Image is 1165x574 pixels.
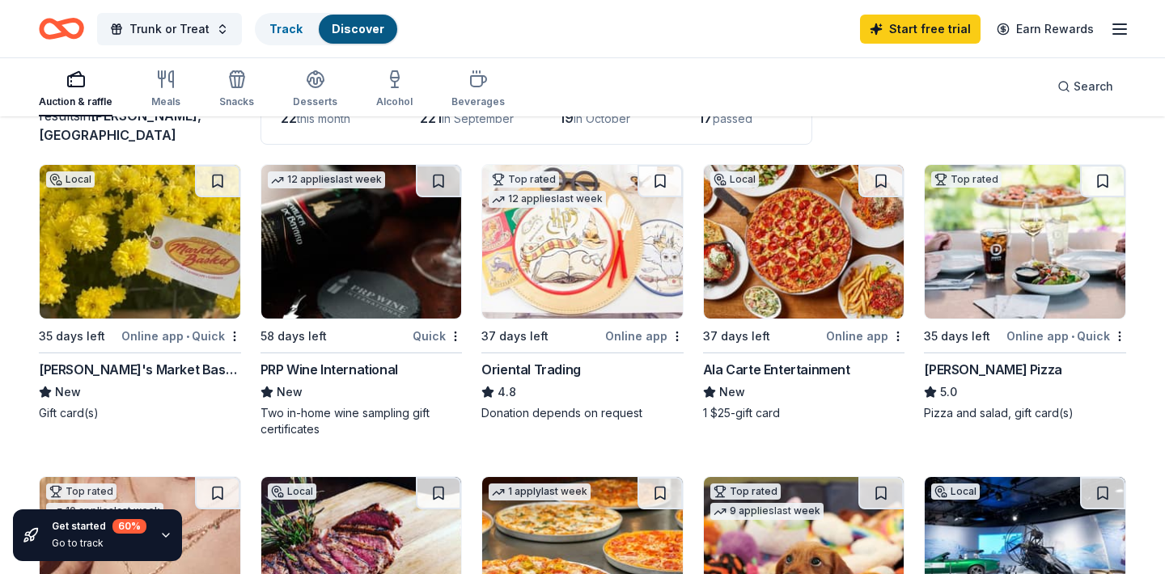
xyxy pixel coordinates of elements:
img: Image for Joe's Market Basket [40,165,240,319]
div: Ala Carte Entertainment [703,360,850,379]
a: Image for Ala Carte EntertainmentLocal37 days leftOnline appAla Carte EntertainmentNew1 $25-gift ... [703,164,905,421]
div: Top rated [489,171,559,188]
div: Oriental Trading [481,360,581,379]
div: Top rated [46,483,116,500]
div: 35 days left [924,327,990,346]
div: 12 applies last week [489,191,606,208]
img: Image for Ala Carte Entertainment [704,165,904,319]
div: Local [46,171,95,188]
a: Home [39,10,84,48]
img: Image for Oriental Trading [482,165,683,319]
div: Top rated [931,171,1002,188]
a: Image for PRP Wine International12 applieslast week58 days leftQuickPRP Wine InternationalNewTwo ... [261,164,463,437]
span: 5.0 [940,382,957,402]
div: Local [268,483,316,500]
div: PRP Wine International [261,360,398,379]
div: Alcohol [376,95,413,108]
button: Alcohol [376,63,413,116]
div: 12 applies last week [268,171,385,188]
a: Start free trial [860,15,981,44]
div: 37 days left [481,327,549,346]
div: Auction & raffle [39,95,112,108]
span: New [277,382,303,402]
div: Pizza and salad, gift card(s) [924,405,1126,421]
button: Beverages [451,63,505,116]
span: 4.8 [498,382,516,402]
button: Meals [151,63,180,116]
div: [PERSON_NAME]'s Market Basket [39,360,241,379]
div: Online app [826,326,904,346]
div: Go to track [52,537,146,550]
div: [PERSON_NAME] Pizza [924,360,1061,379]
span: 17 [698,109,713,126]
a: Track [269,22,303,36]
div: Online app Quick [121,326,241,346]
span: 221 [420,109,442,126]
a: Discover [332,22,384,36]
div: Local [710,171,759,188]
a: Image for Joe's Market BasketLocal35 days leftOnline app•Quick[PERSON_NAME]'s Market BasketNewGif... [39,164,241,421]
span: this month [297,112,350,125]
span: Search [1074,77,1113,96]
div: 1 $25-gift card [703,405,905,421]
button: Auction & raffle [39,63,112,116]
div: 9 applies last week [710,503,824,520]
span: New [719,382,745,402]
span: Trunk or Treat [129,19,210,39]
span: • [186,330,189,343]
span: 22 [281,109,297,126]
span: passed [713,112,752,125]
div: results [39,106,241,145]
span: 19 [559,109,574,126]
div: 58 days left [261,327,327,346]
div: Online app Quick [1006,326,1126,346]
div: Quick [413,326,462,346]
div: Donation depends on request [481,405,684,421]
a: Image for Oriental TradingTop rated12 applieslast week37 days leftOnline appOriental Trading4.8Do... [481,164,684,421]
div: Gift card(s) [39,405,241,421]
img: Image for PRP Wine International [261,165,462,319]
div: Top rated [710,483,781,500]
div: Beverages [451,95,505,108]
div: Desserts [293,95,337,108]
div: Two in-home wine sampling gift certificates [261,405,463,437]
span: in September [442,112,514,125]
div: Online app [605,326,684,346]
div: Meals [151,95,180,108]
div: 1 apply last week [489,483,591,500]
div: 37 days left [703,327,770,346]
a: Image for Dewey's PizzaTop rated35 days leftOnline app•Quick[PERSON_NAME] Pizza5.0Pizza and salad... [924,164,1126,421]
div: Snacks [219,95,254,108]
button: TrackDiscover [255,13,399,45]
span: • [1071,330,1074,343]
a: Earn Rewards [987,15,1104,44]
div: Local [931,483,980,500]
button: Snacks [219,63,254,116]
button: Desserts [293,63,337,116]
span: New [55,382,81,402]
div: 35 days left [39,327,105,346]
div: Get started [52,519,146,534]
img: Image for Dewey's Pizza [925,165,1125,319]
div: 60 % [112,519,146,534]
button: Trunk or Treat [97,13,242,45]
button: Search [1044,70,1126,103]
span: in October [574,112,630,125]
